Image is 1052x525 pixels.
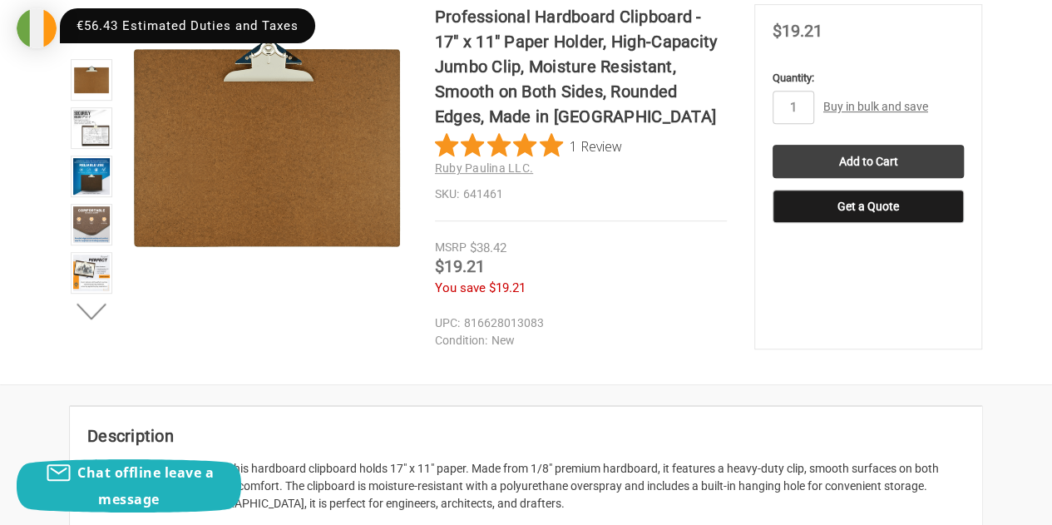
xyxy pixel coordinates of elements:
[73,110,110,146] img: Professional Hardboard Clipboard - 17" x 11" Paper Holder, High-Capacity Jumbo Clip, Moisture Res...
[435,280,486,295] span: You save
[435,332,487,349] dt: Condition:
[73,62,110,98] img: Professional Hardboard Clipboard - 17" x 11" Paper Holder, High-Capacity Jumbo Clip, Moisture Res...
[73,255,110,291] img: Professional Hardboard Clipboard - 17" x 11" Paper Holder, High-Capacity Jumbo Clip, Moisture Res...
[73,206,110,243] img: Professional Hardboard Clipboard - 17" x 11" Paper Holder, High-Capacity Jumbo Clip, Moisture Res...
[435,315,460,332] dt: UPC:
[435,239,467,256] div: MSRP
[435,161,533,175] a: Ruby Paulina LLC.
[435,315,719,332] dd: 816628013083
[823,100,928,113] a: Buy in bulk and save
[73,158,110,195] img: 17x11 clipboard with 1/8" hardboard material, rounded corners, smooth on both sides, board size 1...
[435,133,622,158] button: Rated 5 out of 5 stars from 1 reviews. Jump to reviews.
[773,21,822,41] span: $19.21
[773,190,964,223] button: Get a Quote
[435,186,459,203] dt: SKU:
[489,280,526,295] span: $19.21
[435,332,719,349] dd: New
[435,186,727,203] dd: 641461
[435,4,727,129] h1: Professional Hardboard Clipboard - 17" x 11" Paper Holder, High-Capacity Jumbo Clip, Moisture Res...
[87,460,965,513] div: Designed for professionals, this hardboard clipboard holds 17" x 11" paper. Made from 1/8" premiu...
[570,133,622,158] span: 1 Review
[773,145,964,178] input: Add to Cart
[60,8,315,43] div: €56.43 Estimated Duties and Taxes
[435,256,485,276] span: $19.21
[17,459,241,513] button: Chat offline leave a message
[17,8,57,48] img: duty and tax information for Ireland
[67,295,117,329] button: Next
[470,240,506,255] span: $38.42
[126,4,407,285] img: Professional Hardboard Clipboard - 17" x 11" Paper Holder, High-Capacity Jumbo Clip, Moisture Res...
[77,463,214,508] span: Chat offline leave a message
[773,70,964,87] label: Quantity:
[87,423,965,448] h2: Description
[915,480,1052,525] iframe: Google Customer Reviews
